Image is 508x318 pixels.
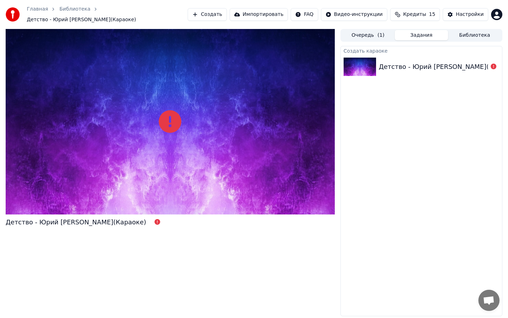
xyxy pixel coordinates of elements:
[429,11,435,18] span: 15
[59,6,90,13] a: Библиотека
[188,8,226,21] button: Создать
[230,8,288,21] button: Импортировать
[395,30,448,40] button: Задания
[390,8,440,21] button: Кредиты15
[6,7,20,22] img: youka
[27,16,136,23] span: Детство - Юрий [PERSON_NAME](Караоке)
[456,11,484,18] div: Настройки
[448,30,501,40] button: Библиотека
[6,217,146,227] div: Детство - Юрий [PERSON_NAME](Караоке)
[291,8,318,21] button: FAQ
[27,6,48,13] a: Главная
[27,6,188,23] nav: breadcrumb
[443,8,488,21] button: Настройки
[341,46,502,55] div: Создать караоке
[341,30,395,40] button: Очередь
[377,32,385,39] span: ( 1 )
[403,11,426,18] span: Кредиты
[478,290,500,311] div: Открытый чат
[321,8,387,21] button: Видео-инструкции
